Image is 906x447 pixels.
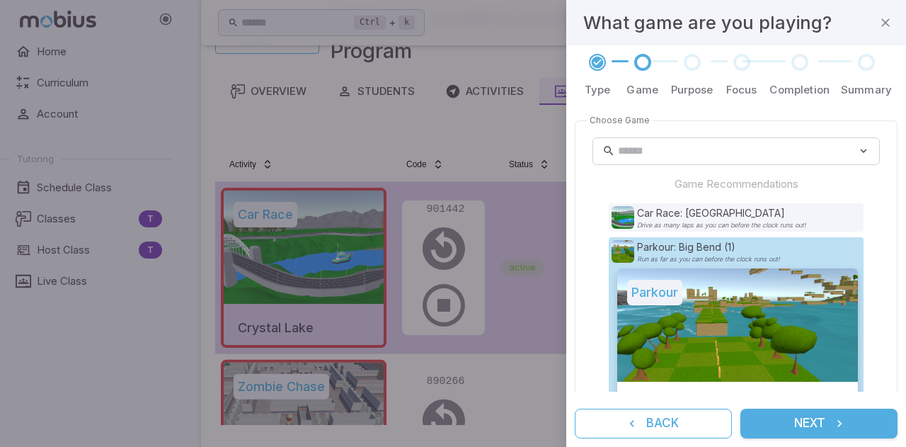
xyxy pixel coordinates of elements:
[726,82,757,98] p: Focus
[587,115,653,126] legend: Choose Game
[631,390,702,410] h5: Big Bend (1)
[637,206,806,220] p: Car Race: [GEOGRAPHIC_DATA]
[675,176,798,192] p: Game Recommendations
[637,240,780,254] p: Parkour: Big Bend (1)
[637,222,806,229] p: Drive as many laps as you can before the clock runs out!
[841,82,892,98] p: Summary
[671,82,713,98] p: Purpose
[769,82,830,98] p: Completion
[575,409,732,438] button: Back
[637,256,780,263] p: Run as far as you can before the clock runs out!
[627,280,682,305] h5: Parkour
[740,409,898,438] button: Next
[612,206,634,229] img: Car Race: Crystal Lake
[583,9,832,37] h4: What game are you playing?
[585,82,611,98] p: Type
[626,82,658,98] p: Game
[612,240,634,263] img: Parkour: Big Bend (1)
